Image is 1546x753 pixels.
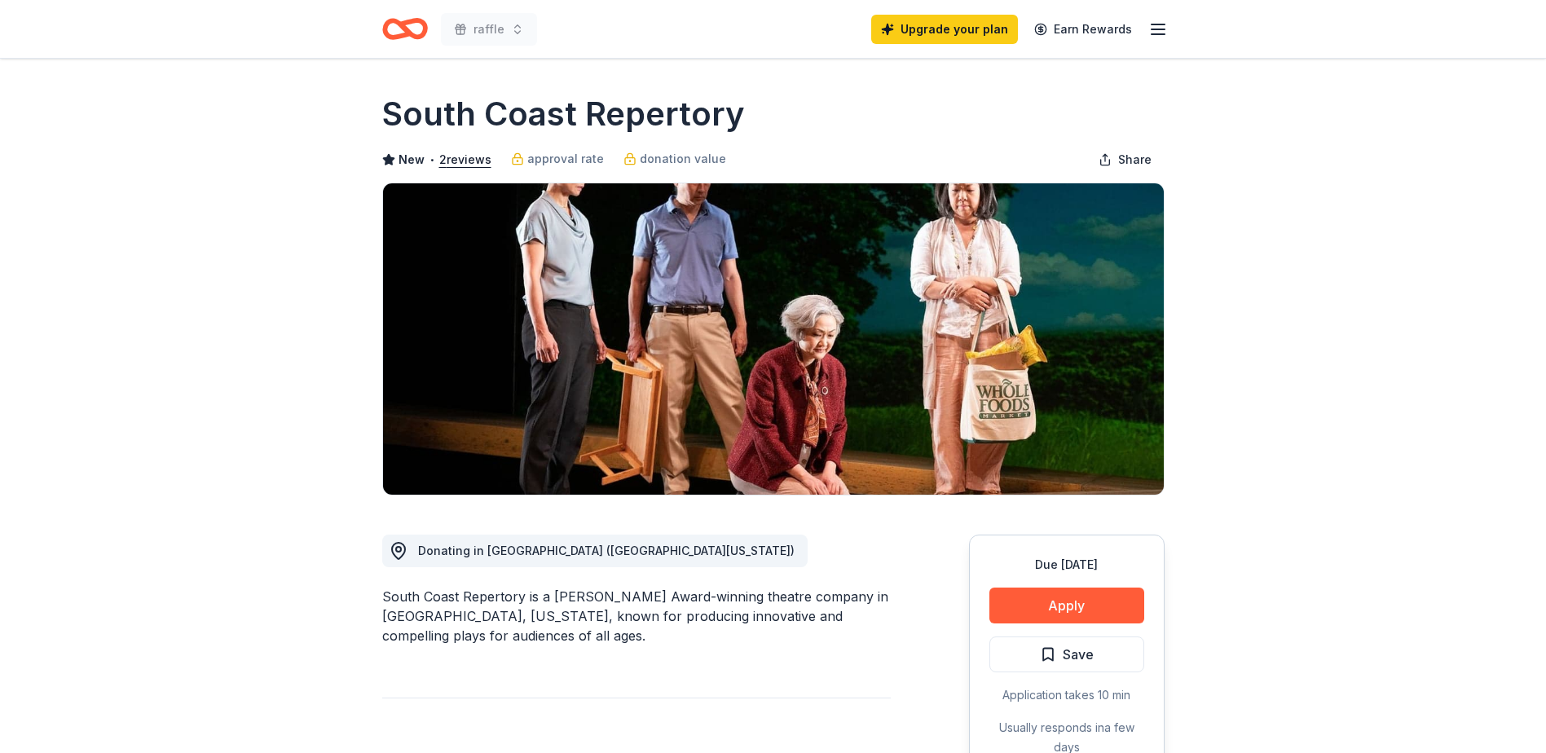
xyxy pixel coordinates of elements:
[527,149,604,169] span: approval rate
[989,588,1144,623] button: Apply
[418,544,795,557] span: Donating in [GEOGRAPHIC_DATA] ([GEOGRAPHIC_DATA][US_STATE])
[623,149,726,169] a: donation value
[989,555,1144,575] div: Due [DATE]
[1063,644,1094,665] span: Save
[1086,143,1165,176] button: Share
[511,149,604,169] a: approval rate
[989,685,1144,705] div: Application takes 10 min
[439,150,491,170] button: 2reviews
[382,587,891,645] div: South Coast Repertory is a [PERSON_NAME] Award-winning theatre company in [GEOGRAPHIC_DATA], [US_...
[441,13,537,46] button: raffle
[871,15,1018,44] a: Upgrade your plan
[382,10,428,48] a: Home
[640,149,726,169] span: donation value
[382,91,745,137] h1: South Coast Repertory
[429,153,434,166] span: •
[399,150,425,170] span: New
[1024,15,1142,44] a: Earn Rewards
[1118,150,1152,170] span: Share
[383,183,1164,495] img: Image for South Coast Repertory
[989,636,1144,672] button: Save
[473,20,504,39] span: raffle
